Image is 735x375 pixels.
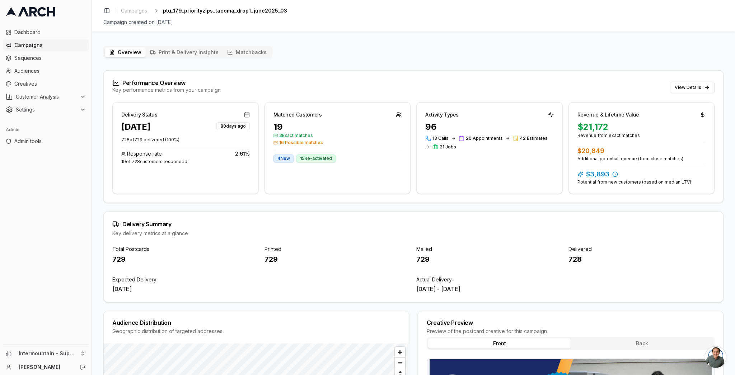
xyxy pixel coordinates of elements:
div: Admin [3,124,89,136]
a: [PERSON_NAME] [19,364,72,371]
span: 16 Possible matches [273,140,402,146]
div: Matched Customers [273,111,322,118]
button: Zoom out [395,357,405,368]
span: 20 Appointments [466,136,503,141]
div: Expected Delivery [112,276,411,283]
a: Dashboard [3,27,89,38]
span: Sequences [14,54,86,62]
div: Delivery Summary [112,220,715,228]
div: Key delivery metrics at a glance [112,230,715,237]
div: 729 [416,254,563,264]
a: Audiences [3,65,89,77]
a: Campaigns [118,6,150,16]
a: Creatives [3,78,89,90]
a: Campaigns [3,39,89,51]
button: Print & Delivery Insights [146,47,223,57]
div: Creative Preview [427,320,715,326]
p: 728 of 729 delivered ( 100 %) [121,137,250,143]
div: Revenue & Lifetime Value [577,111,640,118]
span: Campaigns [121,7,147,14]
div: 15 Re-activated [296,155,336,162]
div: 729 [264,254,411,264]
div: [DATE] [112,285,411,293]
button: Back [571,338,713,348]
div: $3,893 [577,169,706,179]
span: Intermountain - Superior Water & Air [19,350,77,357]
div: Key performance metrics from your campaign [112,86,221,94]
button: 80days ago [216,121,250,130]
span: 3 Exact matches [273,133,402,138]
button: Zoom in [395,347,405,357]
span: Admin tools [14,138,86,145]
div: Potential from new customers (based on median LTV) [577,179,706,185]
span: 42 Estimates [520,136,548,141]
div: $20,849 [577,146,706,156]
div: Mailed [416,246,563,253]
div: Delivery Status [121,111,158,118]
button: Front [428,338,571,348]
div: 4 New [273,155,294,162]
span: ptu_179_priorityzips_tacoma_drop1_june2025_03 [163,7,287,14]
span: 21 Jobs [440,144,456,150]
div: 80 days ago [216,122,250,130]
span: Campaigns [14,42,86,49]
button: Overview [105,47,146,57]
button: Customer Analysis [3,91,89,103]
button: Settings [3,104,89,115]
div: Audience Distribution [112,320,400,326]
span: 2.61 % [235,150,250,157]
div: 729 [112,254,259,264]
div: Campaign created on [DATE] [103,19,724,26]
div: 19 [273,121,402,133]
div: Revenue from exact matches [577,133,706,138]
div: Total Postcards [112,246,259,253]
div: Additional potential revenue (from close matches) [577,156,706,162]
div: [DATE] [121,121,151,133]
div: [DATE] - [DATE] [416,285,715,293]
span: Settings [16,106,77,113]
span: Customer Analysis [16,93,77,100]
a: Sequences [3,52,89,64]
div: 19 of 728 customers responded [121,159,250,165]
div: Printed [264,246,411,253]
div: Geographic distribution of targeted addresses [112,328,400,335]
button: Log out [78,362,88,372]
div: Performance Overview [112,79,221,86]
nav: breadcrumb [118,6,287,16]
button: View Details [670,82,715,93]
a: Open chat [705,346,726,368]
div: 728 [568,254,715,264]
div: Delivered [568,246,715,253]
span: Creatives [14,80,86,87]
a: Admin tools [3,136,89,147]
span: Audiences [14,67,86,75]
div: $21,172 [577,121,706,133]
span: 13 Calls [432,136,449,141]
div: Preview of the postcard creative for this campaign [427,328,715,335]
div: Activity Types [425,111,459,118]
div: 96 [425,121,554,133]
div: Actual Delivery [416,276,715,283]
span: Response rate [127,150,162,157]
button: Intermountain - Superior Water & Air [3,348,89,359]
button: Matchbacks [223,47,271,57]
span: Dashboard [14,29,86,36]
